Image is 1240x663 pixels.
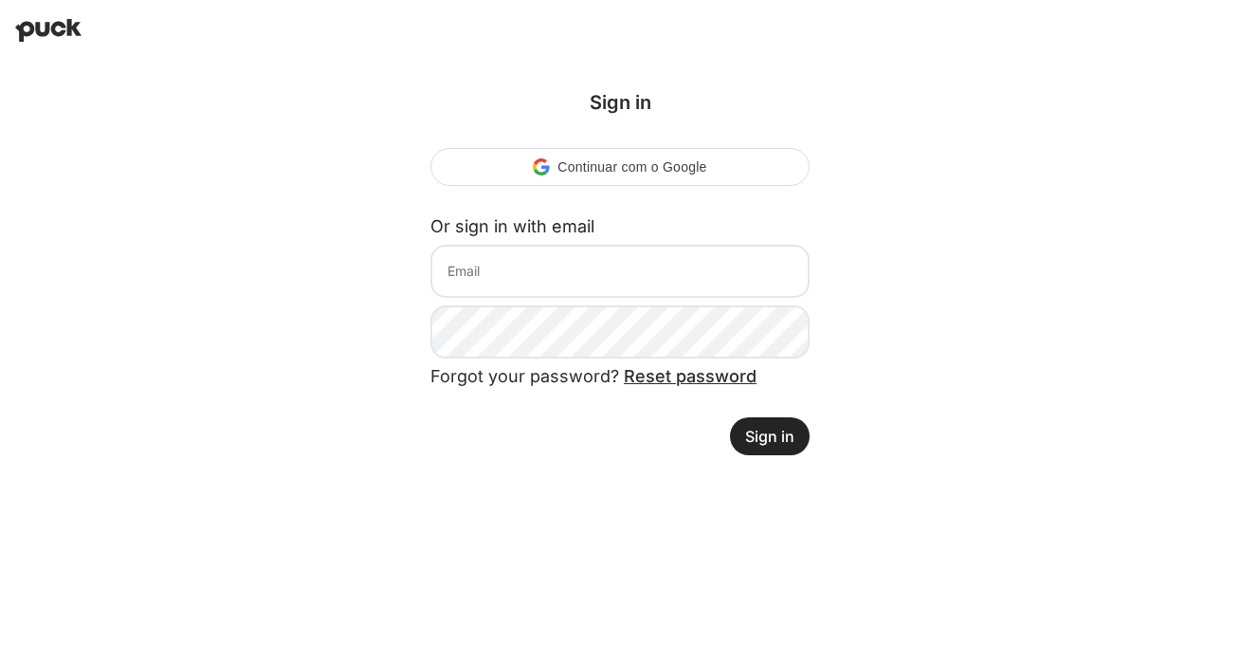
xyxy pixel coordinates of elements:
[15,19,82,42] img: Puck home
[730,417,810,455] button: Sign in
[430,91,810,114] div: Sign in
[557,159,706,175] span: Continuar com o Google
[430,366,757,386] span: Forgot your password?
[430,148,810,186] div: Continuar com o Google
[430,216,594,236] label: Or sign in with email
[430,245,810,298] input: Email
[624,366,757,386] a: Reset password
